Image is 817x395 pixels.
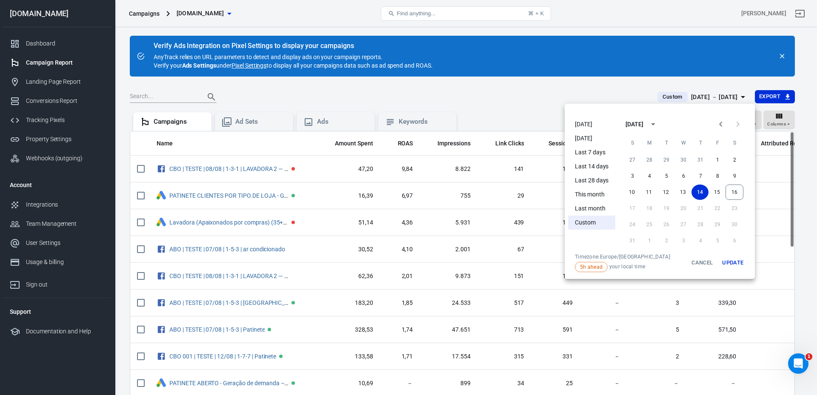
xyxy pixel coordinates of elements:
[641,168,658,184] button: 4
[726,185,743,200] button: 16
[641,152,658,168] button: 28
[568,188,615,202] li: This month
[657,185,674,200] button: 12
[646,117,660,131] button: calendar view is open, switch to year view
[675,168,692,184] button: 6
[709,152,726,168] button: 1
[788,353,808,374] iframe: Intercom live chat
[568,159,615,173] li: Last 14 days
[568,173,615,188] li: Last 28 days
[712,116,729,133] button: Previous month
[675,152,692,168] button: 30
[623,185,640,200] button: 10
[693,134,708,151] span: Thursday
[676,134,691,151] span: Wednesday
[626,120,643,129] div: [DATE]
[719,253,746,272] button: Update
[692,168,709,184] button: 7
[568,202,615,216] li: Last month
[568,117,615,131] li: [DATE]
[710,134,725,151] span: Friday
[727,134,742,151] span: Saturday
[568,131,615,145] li: [DATE]
[642,134,657,151] span: Monday
[726,152,743,168] button: 2
[659,134,674,151] span: Tuesday
[658,168,675,184] button: 5
[806,353,812,360] span: 1
[624,152,641,168] button: 27
[625,134,640,151] span: Sunday
[568,216,615,230] li: Custom
[640,185,657,200] button: 11
[691,185,708,200] button: 14
[568,145,615,159] li: Last 7 days
[674,185,691,200] button: 13
[692,152,709,168] button: 31
[624,168,641,184] button: 3
[726,168,743,184] button: 9
[688,253,716,272] button: Cancel
[575,262,670,272] span: your local time
[577,263,606,271] span: 5h ahead
[709,168,726,184] button: 8
[658,152,675,168] button: 29
[708,185,726,200] button: 15
[575,253,670,260] div: Timezone: Europe/[GEOGRAPHIC_DATA]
